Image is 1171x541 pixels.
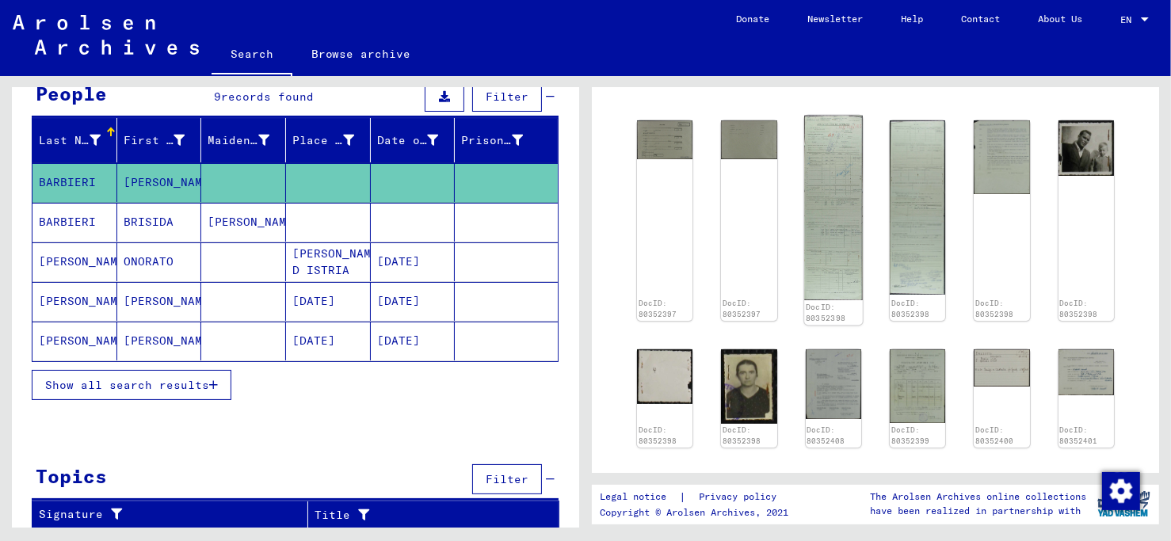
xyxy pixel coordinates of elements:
mat-cell: BARBIERI [32,203,117,242]
a: Privacy policy [686,489,795,505]
p: Copyright © Arolsen Archives, 2021 [600,505,795,520]
mat-header-cell: Date of Birth [371,118,456,162]
img: 001.jpg [637,120,692,159]
div: First Name [124,132,185,149]
p: The Arolsen Archives online collections [870,490,1086,504]
mat-cell: BARBIERI [32,163,117,202]
img: 004.jpg [1058,120,1114,176]
div: First Name [124,128,205,153]
mat-cell: [DATE] [286,282,371,321]
img: 001.jpg [974,349,1029,387]
mat-header-cell: First Name [117,118,202,162]
a: Legal notice [600,489,679,505]
a: DocID: 80352399 [891,425,929,445]
span: 9 [214,90,221,104]
img: Change consent [1102,472,1140,510]
a: DocID: 80352398 [723,425,761,445]
span: EN [1120,14,1138,25]
p: have been realized in partnership with [870,504,1086,518]
img: 001.jpg [806,349,861,419]
div: Date of Birth [377,128,459,153]
img: Arolsen_neg.svg [13,15,199,55]
div: Place of Birth [292,128,374,153]
mat-cell: [DATE] [371,322,456,360]
span: Filter [486,472,528,486]
a: Search [212,35,292,76]
button: Show all search results [32,370,231,400]
mat-cell: [PERSON_NAME] D ISTRIA [286,242,371,281]
mat-cell: [PERSON_NAME] [117,163,202,202]
div: Maiden Name [208,132,269,149]
mat-header-cell: Prisoner # [455,118,558,162]
a: DocID: 80352408 [807,425,845,445]
mat-cell: [DATE] [371,242,456,281]
span: Filter [486,90,528,104]
mat-header-cell: Place of Birth [286,118,371,162]
mat-cell: [DATE] [371,282,456,321]
img: 001.jpg [804,116,863,300]
div: | [600,489,795,505]
mat-cell: [PERSON_NAME] [117,322,202,360]
a: DocID: 80352400 [975,425,1013,445]
div: People [36,79,107,108]
a: DocID: 80352398 [1059,299,1097,318]
span: records found [221,90,314,104]
div: Prisoner # [461,128,543,153]
a: DocID: 80352397 [639,299,677,318]
img: 001.jpg [1058,349,1114,396]
mat-cell: [PERSON_NAME] [32,322,117,360]
mat-cell: ONORATO [117,242,202,281]
button: Filter [472,464,542,494]
div: Last Name [39,128,120,153]
div: Title [315,502,544,528]
a: DocID: 80352398 [639,425,677,445]
img: 005.jpg [637,349,692,404]
mat-header-cell: Maiden Name [201,118,286,162]
mat-cell: [PERSON_NAME] [201,203,286,242]
mat-cell: [DATE] [286,322,371,360]
img: 002.jpg [721,120,776,159]
mat-cell: BRISIDA [117,203,202,242]
div: Title [315,507,528,524]
img: yv_logo.png [1094,484,1154,524]
div: Topics [36,462,107,490]
img: 003.jpg [974,120,1029,194]
a: DocID: 80352398 [806,303,845,323]
mat-cell: [PERSON_NAME] [32,282,117,321]
a: DocID: 80352398 [975,299,1013,318]
a: DocID: 80352397 [723,299,761,318]
a: Browse archive [292,35,430,73]
img: 002.jpg [890,120,945,295]
span: Show all search results [45,378,209,392]
mat-header-cell: Last Name [32,118,117,162]
img: 001.jpg [890,349,945,423]
a: DocID: 80352401 [1059,425,1097,445]
button: Filter [472,82,542,112]
div: Place of Birth [292,132,354,149]
div: Last Name [39,132,101,149]
img: 006.jpg [721,349,776,424]
mat-cell: [PERSON_NAME] [117,282,202,321]
a: DocID: 80352398 [891,299,929,318]
div: Prisoner # [461,132,523,149]
div: Signature [39,502,311,528]
div: Maiden Name [208,128,289,153]
div: Signature [39,506,296,523]
div: Date of Birth [377,132,439,149]
mat-cell: [PERSON_NAME] [32,242,117,281]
